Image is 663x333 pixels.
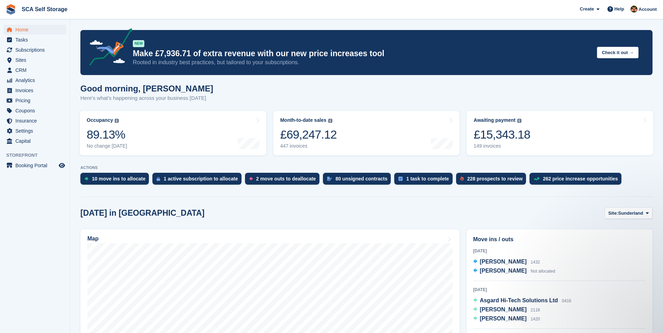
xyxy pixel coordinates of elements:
a: Awaiting payment £15,343.18 149 invoices [467,111,653,155]
div: No change [DATE] [87,143,127,149]
span: Subscriptions [15,45,57,55]
span: Help [614,6,624,13]
img: move_outs_to_deallocate_icon-f764333ba52eb49d3ac5e1228854f67142a1ed5810a6f6cc68b1a99e826820c5.svg [249,177,253,181]
a: menu [3,136,66,146]
div: 447 invoices [280,143,337,149]
span: Not allocated [531,269,555,274]
a: 2 move outs to deallocate [245,173,323,188]
span: 1432 [531,260,540,265]
div: Month-to-date sales [280,117,326,123]
img: task-75834270c22a3079a89374b754ae025e5fb1db73e45f91037f5363f120a921f8.svg [398,177,403,181]
div: [DATE] [473,248,646,254]
div: 1 task to complete [406,176,449,182]
span: 2118 [531,308,540,312]
h2: Map [87,236,99,242]
img: icon-info-grey-7440780725fd019a000dd9b08b2336e03edf1995a4989e88bcd33f0948082b44.svg [328,119,332,123]
div: Occupancy [87,117,113,123]
a: menu [3,106,66,116]
img: icon-info-grey-7440780725fd019a000dd9b08b2336e03edf1995a4989e88bcd33f0948082b44.svg [115,119,119,123]
a: menu [3,25,66,35]
div: 80 unsigned contracts [336,176,388,182]
h2: [DATE] in [GEOGRAPHIC_DATA] [80,208,204,218]
span: Account [639,6,657,13]
span: 0416 [562,298,571,303]
a: menu [3,45,66,55]
span: [PERSON_NAME] [480,268,527,274]
span: [PERSON_NAME] [480,306,527,312]
div: 149 invoices [474,143,530,149]
div: [DATE] [473,287,646,293]
div: 10 move ins to allocate [92,176,145,182]
span: [PERSON_NAME] [480,316,527,321]
h2: Move ins / outs [473,235,646,244]
a: [PERSON_NAME] 2118 [473,305,540,314]
a: Preview store [58,161,66,170]
span: Coupons [15,106,57,116]
button: Check it out → [597,47,639,58]
a: 228 prospects to review [456,173,530,188]
img: Sarah Race [630,6,637,13]
a: 10 move ins to allocate [80,173,152,188]
a: menu [3,75,66,85]
span: Capital [15,136,57,146]
img: prospect-51fa495bee0391a8d652442698ab0144808aea92771e9ea1ae160a38d050c398.svg [460,177,464,181]
a: 80 unsigned contracts [323,173,395,188]
a: [PERSON_NAME] 1432 [473,258,540,267]
span: Insurance [15,116,57,126]
p: ACTIONS [80,165,653,170]
a: SCA Self Storage [19,3,70,15]
div: £15,343.18 [474,127,530,142]
img: price_increase_opportunities-93ffe204e8149a01c8c9dc8f82e8f89637d9d84a8eef4429ea346261dce0b2c0.svg [534,177,539,180]
img: active_subscription_to_allocate_icon-d502201f5373d7db506a760aba3b589e785aa758c864c3986d89f69b8ff3... [157,177,160,181]
p: Here's what's happening across your business [DATE] [80,94,213,102]
span: Tasks [15,35,57,45]
p: Rooted in industry best practices, but tailored to your subscriptions. [133,59,591,66]
a: [PERSON_NAME] Not allocated [473,267,555,276]
span: Site: [608,210,618,217]
a: 1 active subscription to allocate [152,173,245,188]
div: 2 move outs to deallocate [256,176,316,182]
span: Sites [15,55,57,65]
a: menu [3,126,66,136]
img: icon-info-grey-7440780725fd019a000dd9b08b2336e03edf1995a4989e88bcd33f0948082b44.svg [517,119,521,123]
div: 228 prospects to review [467,176,523,182]
div: £69,247.12 [280,127,337,142]
span: Sunderland [618,210,643,217]
span: Booking Portal [15,161,57,170]
h1: Good morning, [PERSON_NAME] [80,84,213,93]
a: menu [3,96,66,105]
div: 89.13% [87,127,127,142]
span: Asgard Hi-Tech Solutions Ltd [480,297,558,303]
span: CRM [15,65,57,75]
span: 1420 [531,317,540,321]
div: NEW [133,40,144,47]
span: Storefront [6,152,70,159]
img: price-adjustments-announcement-icon-8257ccfd72463d97f412b2fc003d46551f7dbcb40ab6d574587a9cd5c0d94... [84,28,132,68]
img: move_ins_to_allocate_icon-fdf77a2bb77ea45bf5b3d319d69a93e2d87916cf1d5bf7949dd705db3b84f3ca.svg [85,177,88,181]
span: Pricing [15,96,57,105]
img: stora-icon-8386f47178a22dfd0bd8f6a31ec36ba5ce8667c1dd55bd0f319d3a0aa187defe.svg [6,4,16,15]
a: 1 task to complete [394,173,456,188]
div: 262 price increase opportunities [543,176,618,182]
span: Analytics [15,75,57,85]
span: Invoices [15,86,57,95]
span: Create [580,6,594,13]
a: menu [3,35,66,45]
p: Make £7,936.71 of extra revenue with our new price increases tool [133,49,591,59]
img: contract_signature_icon-13c848040528278c33f63329250d36e43548de30e8caae1d1a13099fd9432cc5.svg [327,177,332,181]
a: menu [3,86,66,95]
span: [PERSON_NAME] [480,259,527,265]
div: Awaiting payment [474,117,516,123]
a: 262 price increase opportunities [529,173,625,188]
div: 1 active subscription to allocate [164,176,238,182]
span: Settings [15,126,57,136]
a: menu [3,161,66,170]
a: menu [3,55,66,65]
button: Site: Sunderland [605,207,653,219]
span: Home [15,25,57,35]
a: Month-to-date sales £69,247.12 447 invoices [273,111,460,155]
a: [PERSON_NAME] 1420 [473,314,540,324]
a: menu [3,65,66,75]
a: Asgard Hi-Tech Solutions Ltd 0416 [473,296,571,305]
a: menu [3,116,66,126]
